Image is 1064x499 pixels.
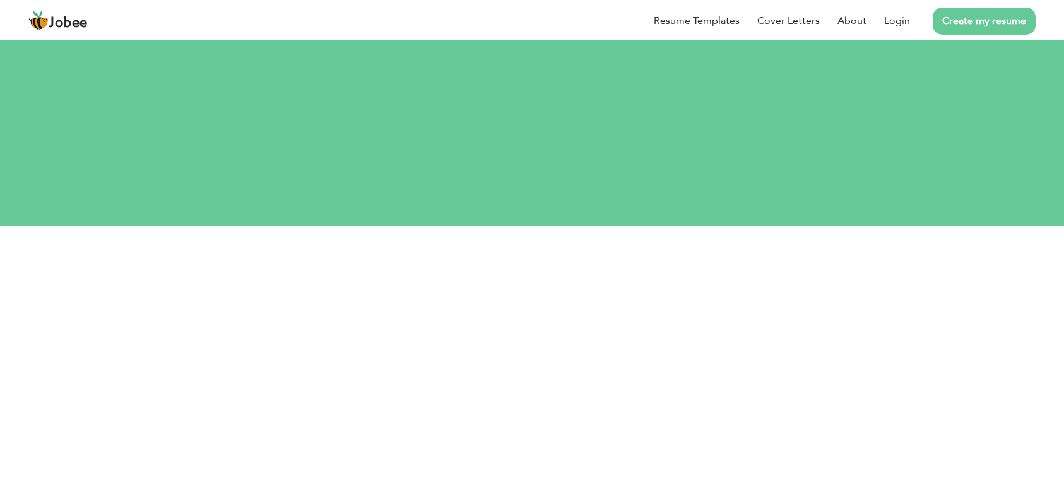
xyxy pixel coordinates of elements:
[28,11,88,31] a: Jobee
[49,16,88,30] span: Jobee
[837,13,866,28] a: About
[654,13,740,28] a: Resume Templates
[933,8,1036,35] a: Create my resume
[757,13,820,28] a: Cover Letters
[28,11,49,31] img: jobee.io
[884,13,910,28] a: Login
